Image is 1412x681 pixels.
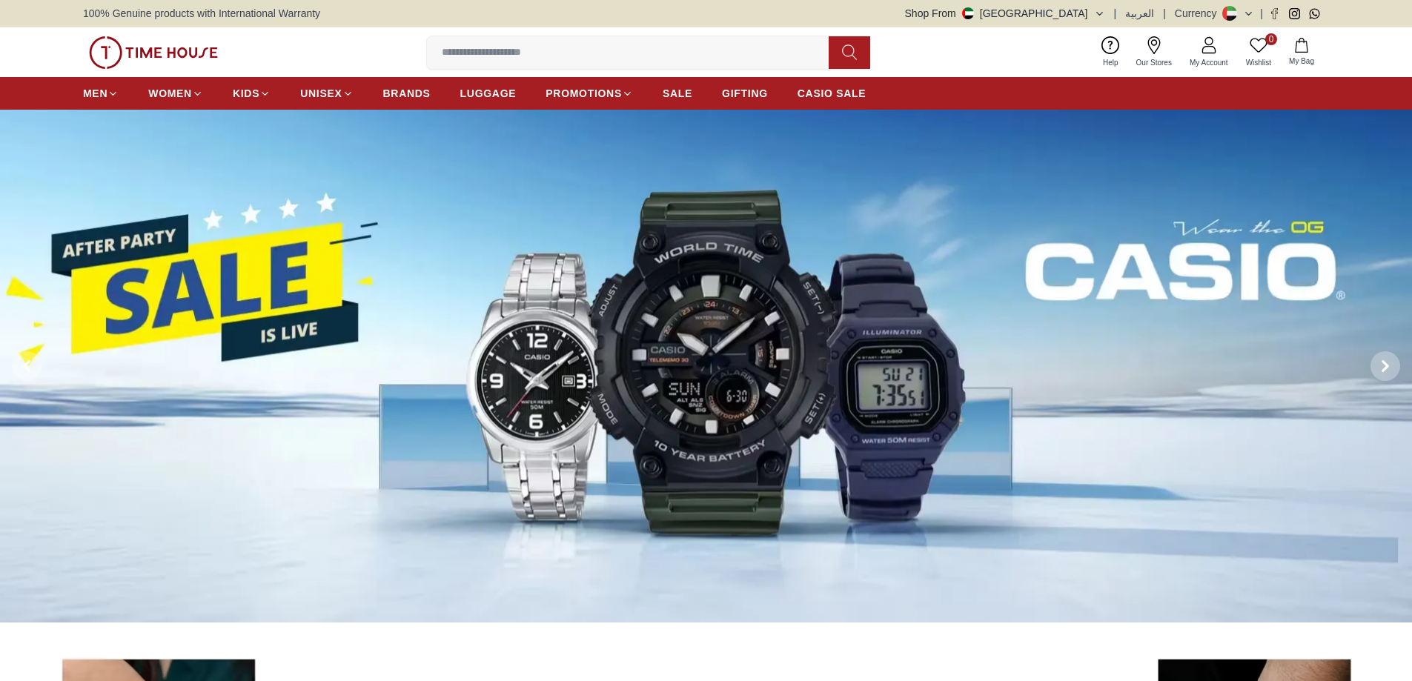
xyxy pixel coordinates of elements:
[962,7,974,19] img: United Arab Emirates
[1283,56,1320,67] span: My Bag
[460,86,517,101] span: LUGGAGE
[722,80,768,107] a: GIFTING
[1269,8,1280,19] a: Facebook
[233,86,259,101] span: KIDS
[1175,6,1223,21] div: Currency
[798,86,866,101] span: CASIO SALE
[383,80,431,107] a: BRANDS
[905,6,1105,21] button: Shop From[GEOGRAPHIC_DATA]
[1130,57,1178,68] span: Our Stores
[1237,33,1280,71] a: 0Wishlist
[1094,33,1127,71] a: Help
[1289,8,1300,19] a: Instagram
[1184,57,1234,68] span: My Account
[1125,6,1154,21] button: العربية
[1127,33,1181,71] a: Our Stores
[722,86,768,101] span: GIFTING
[1260,6,1263,21] span: |
[1097,57,1124,68] span: Help
[1309,8,1320,19] a: Whatsapp
[300,80,353,107] a: UNISEX
[1114,6,1117,21] span: |
[83,6,320,21] span: 100% Genuine products with International Warranty
[460,80,517,107] a: LUGGAGE
[383,86,431,101] span: BRANDS
[83,80,119,107] a: MEN
[1280,35,1323,70] button: My Bag
[663,80,692,107] a: SALE
[89,36,218,69] img: ...
[233,80,271,107] a: KIDS
[1240,57,1277,68] span: Wishlist
[148,86,192,101] span: WOMEN
[83,86,107,101] span: MEN
[546,80,633,107] a: PROMOTIONS
[663,86,692,101] span: SALE
[300,86,342,101] span: UNISEX
[798,80,866,107] a: CASIO SALE
[546,86,622,101] span: PROMOTIONS
[148,80,203,107] a: WOMEN
[1265,33,1277,45] span: 0
[1163,6,1166,21] span: |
